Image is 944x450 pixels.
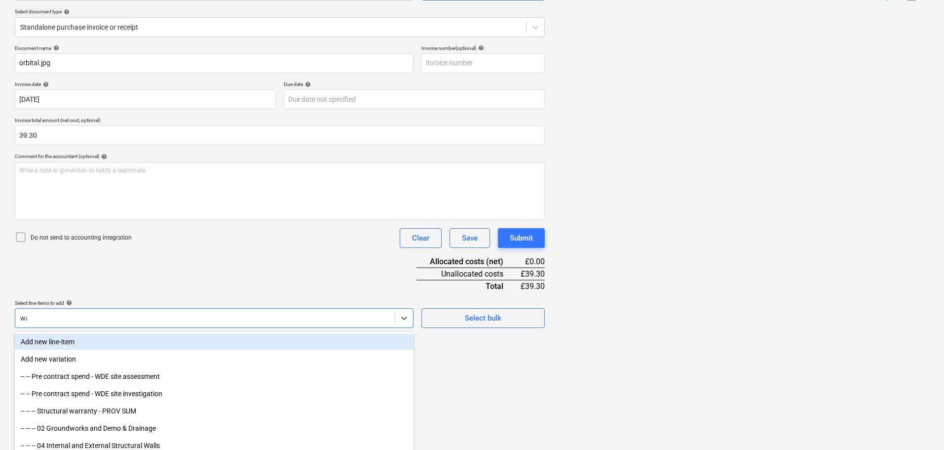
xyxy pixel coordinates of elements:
[519,256,545,268] div: £0.00
[476,45,484,51] span: help
[99,154,107,160] span: help
[421,45,545,51] div: Invoice number (optional)
[416,256,519,268] div: Allocated costs (net)
[284,81,545,87] div: Due date
[64,300,72,306] span: help
[15,334,414,350] div: Add new line-item
[15,420,414,436] div: -- -- -- 02 Groundworks and Demo & Drainage
[15,386,414,402] div: -- -- Pre contract spend - WDE site investigation
[498,228,545,248] button: Submit
[465,312,501,325] div: Select bulk
[412,232,429,245] div: Clear
[421,308,545,328] button: Select bulk
[15,45,414,51] div: Document name
[462,232,478,245] div: Save
[400,228,442,248] button: Clear
[510,232,533,245] div: Submit
[15,403,414,419] div: -- -- -- Structural warranty - PROV SUM
[284,89,545,109] input: Due date not specified
[41,82,49,87] span: help
[15,81,276,87] div: Invoice date
[303,82,311,87] span: help
[15,117,545,125] p: Invoice total amount (net cost, optional)
[15,153,545,160] div: Comment for the accountant (optional)
[15,53,414,73] input: Document name
[15,125,545,145] input: Invoice total amount (net cost, optional)
[416,280,519,292] div: Total
[519,268,545,280] div: £39.30
[15,8,545,15] div: Select document type
[15,351,414,367] div: Add new variation
[15,89,276,109] input: Invoice date not specified
[416,268,519,280] div: Unallocated costs
[895,403,944,450] iframe: Chat Widget
[15,300,414,306] div: Select line-items to add
[62,9,70,15] span: help
[450,228,490,248] button: Save
[519,280,545,292] div: £39.30
[31,234,132,242] p: Do not send to accounting integration
[15,368,414,384] div: -- -- Pre contract spend - WDE site assessment
[51,45,59,51] span: help
[421,53,545,73] input: Invoice number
